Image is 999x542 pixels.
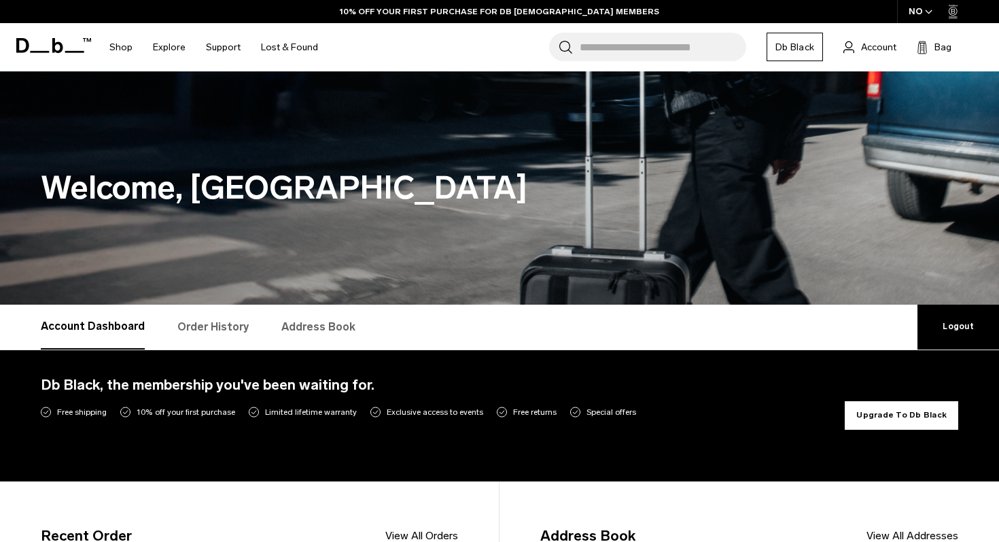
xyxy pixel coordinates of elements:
[109,23,133,71] a: Shop
[586,406,636,418] span: Special offers
[137,406,235,418] span: 10% off your first purchase
[261,23,318,71] a: Lost & Found
[845,401,958,430] button: Upgrade To Db Black
[41,305,145,350] a: Account Dashboard
[917,305,999,350] a: Logout
[843,39,896,55] a: Account
[177,305,249,350] a: Order History
[57,406,107,418] span: Free shipping
[41,164,958,212] h1: Welcome, [GEOGRAPHIC_DATA]
[861,40,896,54] span: Account
[206,23,241,71] a: Support
[153,23,186,71] a: Explore
[767,33,823,61] a: Db Black
[99,23,328,71] nav: Main Navigation
[265,406,357,418] span: Limited lifetime warranty
[934,40,951,54] span: Bag
[513,406,557,418] span: Free returns
[41,374,845,396] h4: Db Black, the membership you've been waiting for.
[387,406,483,418] span: Exclusive access to events
[340,5,659,18] a: 10% OFF YOUR FIRST PURCHASE FOR DB [DEMOGRAPHIC_DATA] MEMBERS
[917,39,951,55] button: Bag
[281,305,355,350] a: Address Book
